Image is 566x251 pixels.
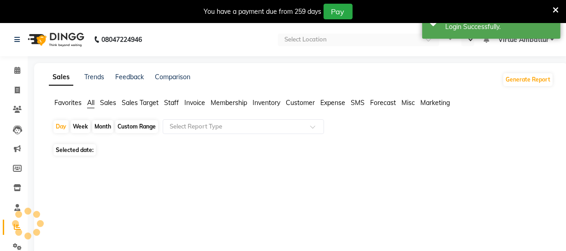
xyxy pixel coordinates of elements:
span: Misc [401,99,415,107]
span: Selected date: [53,144,96,156]
div: Select Location [284,35,327,44]
span: Expense [320,99,345,107]
span: Invoice [184,99,205,107]
span: Customer [286,99,315,107]
a: Feedback [115,73,144,81]
a: Comparison [155,73,190,81]
button: Generate Report [503,73,553,86]
div: Login Successfully. [445,22,554,32]
div: Custom Range [115,120,158,133]
span: All [87,99,94,107]
div: Month [92,120,113,133]
div: You have a payment due from 259 days [204,7,322,17]
div: Week [71,120,90,133]
img: logo [24,27,87,53]
span: Sales [100,99,116,107]
span: Marketing [420,99,450,107]
span: Virtue Ambattur [498,35,548,45]
span: SMS [351,99,365,107]
b: 08047224946 [101,27,142,53]
div: Day [53,120,69,133]
span: Membership [211,99,247,107]
span: Favorites [54,99,82,107]
button: Pay [324,4,353,19]
span: Inventory [253,99,280,107]
span: Staff [164,99,179,107]
a: Trends [84,73,104,81]
span: Sales Target [122,99,159,107]
span: Forecast [370,99,396,107]
a: Sales [49,69,73,86]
